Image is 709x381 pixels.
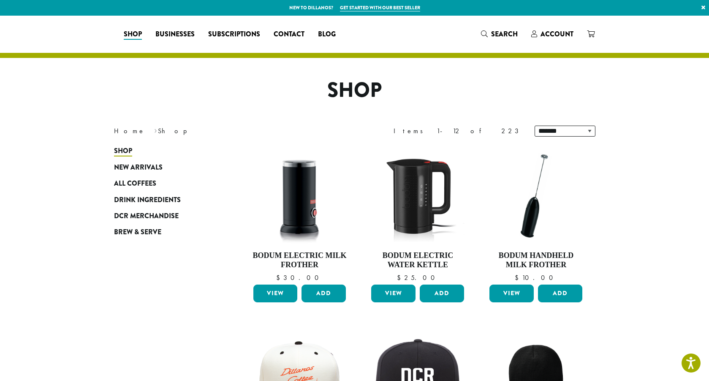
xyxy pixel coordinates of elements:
h4: Bodum Electric Milk Frother [251,251,348,269]
span: Blog [318,29,336,40]
span: $ [276,273,283,282]
span: Drink Ingredients [114,195,181,206]
button: Add [538,285,582,302]
span: Contact [274,29,304,40]
h1: Shop [108,78,602,103]
bdi: 30.00 [276,273,323,282]
img: DP3955.01.png [369,147,466,244]
div: Items 1-12 of 223 [394,126,522,136]
img: DP3927.01-002.png [487,147,584,244]
a: View [253,285,298,302]
a: Shop [114,143,215,159]
span: DCR Merchandise [114,211,179,222]
span: All Coffees [114,178,156,189]
span: Brew & Serve [114,227,161,238]
a: Search [474,27,524,41]
span: Account [541,29,573,39]
span: › [154,123,157,136]
a: Bodum Electric Water Kettle $25.00 [369,147,466,281]
a: View [489,285,534,302]
span: Search [491,29,518,39]
a: Drink Ingredients [114,192,215,208]
span: $ [515,273,522,282]
a: New Arrivals [114,159,215,175]
a: DCR Merchandise [114,208,215,224]
a: Bodum Handheld Milk Frother $10.00 [487,147,584,281]
h4: Bodum Electric Water Kettle [369,251,466,269]
h4: Bodum Handheld Milk Frother [487,251,584,269]
a: Home [114,126,145,135]
bdi: 10.00 [515,273,557,282]
span: Shop [114,146,132,156]
button: Add [302,285,346,302]
bdi: 25.00 [397,273,439,282]
span: Businesses [155,29,195,40]
span: $ [397,273,404,282]
nav: Breadcrumb [114,126,342,136]
img: DP3954.01-002.png [251,147,348,244]
a: Shop [117,27,149,41]
span: Shop [124,29,142,40]
a: View [371,285,416,302]
a: All Coffees [114,175,215,192]
a: Get started with our best seller [340,4,420,11]
span: New Arrivals [114,162,163,173]
button: Add [420,285,464,302]
span: Subscriptions [208,29,260,40]
a: Brew & Serve [114,224,215,240]
a: Bodum Electric Milk Frother $30.00 [251,147,348,281]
